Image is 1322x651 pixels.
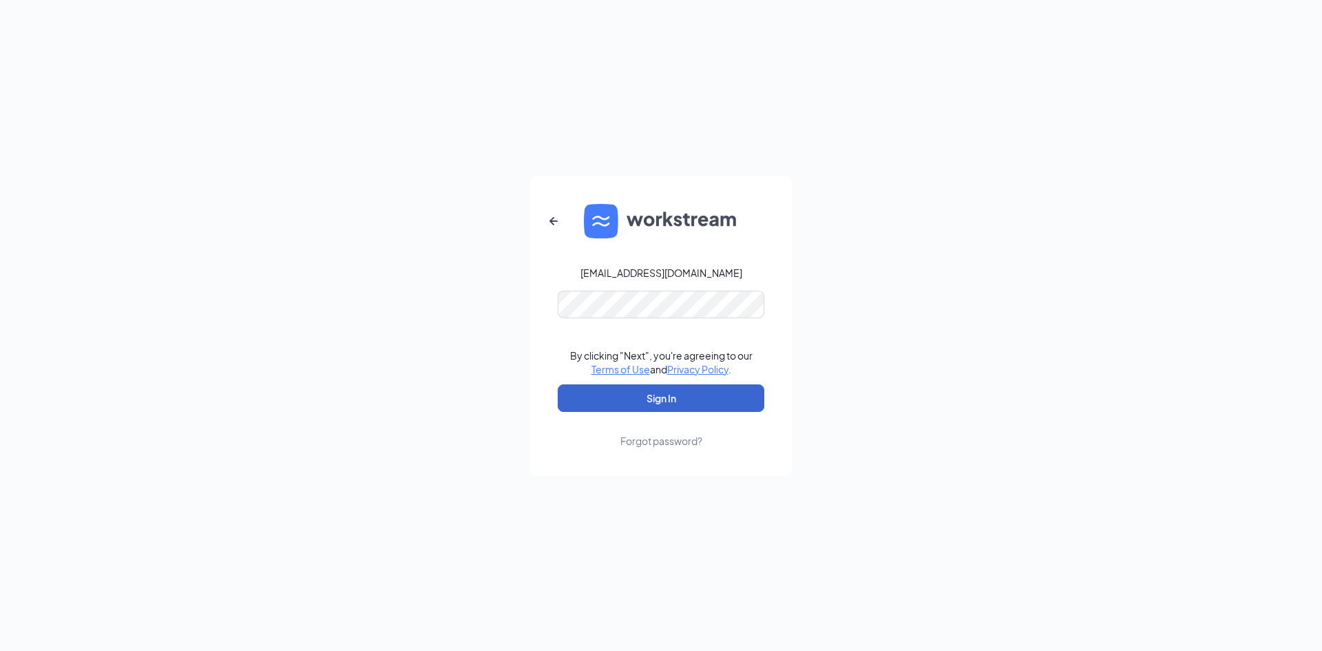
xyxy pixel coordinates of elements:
[537,205,570,238] button: ArrowLeftNew
[620,412,702,448] a: Forgot password?
[545,213,562,229] svg: ArrowLeftNew
[591,363,650,375] a: Terms of Use
[580,266,742,280] div: [EMAIL_ADDRESS][DOMAIN_NAME]
[620,434,702,448] div: Forgot password?
[570,349,753,376] div: By clicking "Next", you're agreeing to our and .
[584,204,738,238] img: WS logo and Workstream text
[558,384,764,412] button: Sign In
[667,363,728,375] a: Privacy Policy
